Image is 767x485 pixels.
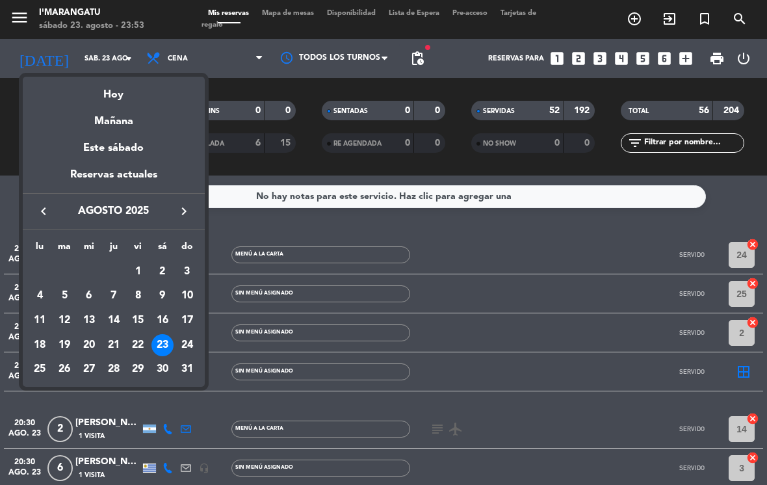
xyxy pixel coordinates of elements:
td: 24 de agosto de 2025 [175,333,200,358]
div: 10 [176,285,198,307]
td: AGO. [28,259,126,284]
td: 7 de agosto de 2025 [101,284,126,309]
td: 12 de agosto de 2025 [52,308,77,333]
button: keyboard_arrow_right [172,203,196,220]
div: 1 [127,261,149,283]
td: 3 de agosto de 2025 [175,259,200,284]
td: 28 de agosto de 2025 [101,358,126,382]
td: 17 de agosto de 2025 [175,308,200,333]
div: 18 [29,334,51,356]
th: lunes [28,239,53,259]
td: 20 de agosto de 2025 [77,333,101,358]
div: 27 [78,359,100,381]
div: Reservas actuales [23,166,205,193]
div: 16 [151,309,174,332]
div: 24 [176,334,198,356]
div: 15 [127,309,149,332]
div: 31 [176,359,198,381]
td: 2 de agosto de 2025 [150,259,175,284]
td: 30 de agosto de 2025 [150,358,175,382]
td: 18 de agosto de 2025 [28,333,53,358]
div: 3 [176,261,198,283]
div: 4 [29,285,51,307]
td: 11 de agosto de 2025 [28,308,53,333]
td: 4 de agosto de 2025 [28,284,53,309]
td: 22 de agosto de 2025 [125,333,150,358]
div: 21 [103,334,125,356]
span: agosto 2025 [55,203,172,220]
i: keyboard_arrow_left [36,203,51,219]
div: 6 [78,285,100,307]
td: 10 de agosto de 2025 [175,284,200,309]
th: sábado [150,239,175,259]
i: keyboard_arrow_right [176,203,192,219]
div: 19 [53,334,75,356]
td: 21 de agosto de 2025 [101,333,126,358]
div: 26 [53,359,75,381]
div: 8 [127,285,149,307]
th: miércoles [77,239,101,259]
div: 2 [151,261,174,283]
td: 13 de agosto de 2025 [77,308,101,333]
td: 1 de agosto de 2025 [125,259,150,284]
div: 13 [78,309,100,332]
div: 28 [103,359,125,381]
div: 29 [127,359,149,381]
div: 11 [29,309,51,332]
td: 25 de agosto de 2025 [28,358,53,382]
div: 22 [127,334,149,356]
td: 6 de agosto de 2025 [77,284,101,309]
td: 8 de agosto de 2025 [125,284,150,309]
td: 9 de agosto de 2025 [150,284,175,309]
div: 20 [78,334,100,356]
td: 5 de agosto de 2025 [52,284,77,309]
div: 30 [151,359,174,381]
div: 12 [53,309,75,332]
td: 27 de agosto de 2025 [77,358,101,382]
div: 14 [103,309,125,332]
td: 29 de agosto de 2025 [125,358,150,382]
th: domingo [175,239,200,259]
div: Mañana [23,103,205,130]
td: 16 de agosto de 2025 [150,308,175,333]
td: 26 de agosto de 2025 [52,358,77,382]
td: 23 de agosto de 2025 [150,333,175,358]
th: jueves [101,239,126,259]
th: martes [52,239,77,259]
div: 7 [103,285,125,307]
div: Este sábado [23,130,205,166]
div: 23 [151,334,174,356]
td: 14 de agosto de 2025 [101,308,126,333]
div: 5 [53,285,75,307]
div: 9 [151,285,174,307]
div: 25 [29,359,51,381]
div: 17 [176,309,198,332]
div: Hoy [23,77,205,103]
td: 19 de agosto de 2025 [52,333,77,358]
td: 31 de agosto de 2025 [175,358,200,382]
td: 15 de agosto de 2025 [125,308,150,333]
button: keyboard_arrow_left [32,203,55,220]
th: viernes [125,239,150,259]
